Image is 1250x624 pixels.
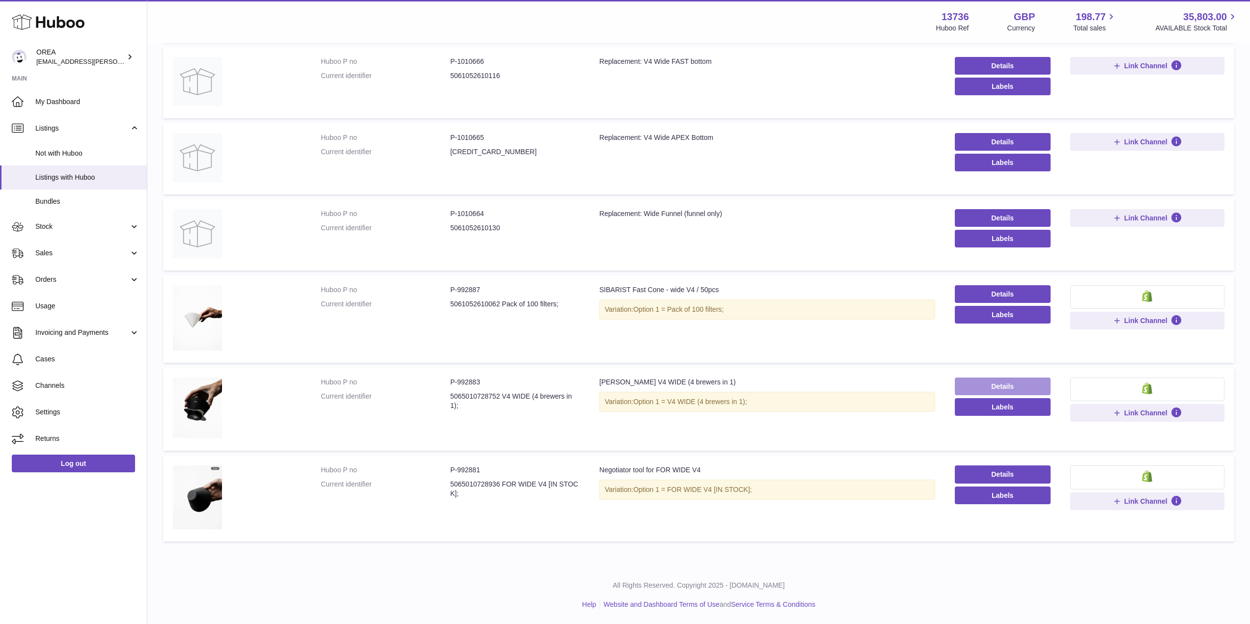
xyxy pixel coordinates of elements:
a: Log out [12,455,135,472]
span: Bundles [35,197,139,206]
button: Labels [955,230,1051,247]
span: Returns [35,434,139,443]
div: Huboo Ref [936,24,969,33]
dt: Current identifier [321,392,450,410]
span: Orders [35,275,129,284]
span: Cases [35,354,139,364]
img: shopify-small.png [1142,382,1152,394]
dd: P-992883 [450,378,580,387]
strong: GBP [1014,10,1035,24]
div: Variation: [599,392,935,412]
img: shopify-small.png [1142,290,1152,302]
div: Negotiator tool for FOR WIDE V4 [599,465,935,475]
div: SIBARIST Fast Cone - wide V4 / 50pcs [599,285,935,295]
span: Listings with Huboo [35,173,139,182]
span: Channels [35,381,139,390]
button: Labels [955,306,1051,324]
dd: 5061052610130 [450,223,580,233]
span: Invoicing and Payments [35,328,129,337]
span: Link Channel [1124,137,1167,146]
span: Option 1 = V4 WIDE (4 brewers in 1); [633,398,747,406]
dt: Huboo P no [321,285,450,295]
div: Variation: [599,480,935,500]
img: Replacement: V4 Wide APEX Bottom [173,133,222,182]
a: Details [955,57,1051,75]
dt: Huboo P no [321,133,450,142]
dt: Current identifier [321,299,450,309]
button: Link Channel [1070,492,1224,510]
a: Details [955,465,1051,483]
img: shopify-small.png [1142,470,1152,482]
dt: Huboo P no [321,378,450,387]
button: Link Channel [1070,404,1224,422]
img: horia@orea.uk [12,50,27,64]
span: Sales [35,248,129,258]
span: Option 1 = Pack of 100 filters; [633,305,723,313]
img: OREA Brewer V4 WIDE (4 brewers in 1) [173,378,222,439]
li: and [600,600,815,609]
dt: Current identifier [321,147,450,157]
span: Not with Huboo [35,149,139,158]
dt: Huboo P no [321,465,450,475]
a: Details [955,209,1051,227]
span: Stock [35,222,129,231]
button: Link Channel [1070,57,1224,75]
span: Link Channel [1124,408,1167,417]
span: 198.77 [1076,10,1106,24]
img: Replacement: V4 Wide FAST bottom [173,57,222,106]
a: Details [955,378,1051,395]
div: Variation: [599,299,935,320]
dt: Huboo P no [321,209,450,218]
span: Option 1 = FOR WIDE V4 [IN STOCK]; [633,486,751,493]
span: Link Channel [1124,61,1167,70]
span: Usage [35,301,139,311]
p: All Rights Reserved. Copyright 2025 - [DOMAIN_NAME] [155,581,1242,590]
dd: 5065010728936 FOR WIDE V4 [IN STOCK]; [450,480,580,498]
a: Website and Dashboard Terms of Use [604,600,720,608]
button: Labels [955,78,1051,95]
dt: Current identifier [321,71,450,81]
div: OREA [36,48,125,66]
span: Link Channel [1124,214,1167,222]
img: SIBARIST Fast Cone - wide V4 / 50pcs [173,285,222,351]
span: Link Channel [1124,497,1167,506]
dt: Current identifier [321,480,450,498]
button: Labels [955,398,1051,416]
a: 35,803.00 AVAILABLE Stock Total [1155,10,1238,33]
dd: P-992881 [450,465,580,475]
div: Replacement: V4 Wide APEX Bottom [599,133,935,142]
a: 198.77 Total sales [1073,10,1117,33]
a: Details [955,133,1051,151]
span: Total sales [1073,24,1117,33]
button: Labels [955,487,1051,504]
span: 35,803.00 [1183,10,1227,24]
dt: Huboo P no [321,57,450,66]
a: Service Terms & Conditions [731,600,815,608]
a: Help [582,600,596,608]
dd: P-1010665 [450,133,580,142]
dd: 5061052610116 [450,71,580,81]
span: AVAILABLE Stock Total [1155,24,1238,33]
button: Link Channel [1070,209,1224,227]
strong: 13736 [942,10,969,24]
span: My Dashboard [35,97,139,107]
a: Details [955,285,1051,303]
div: Replacement: V4 Wide FAST bottom [599,57,935,66]
span: Listings [35,124,129,133]
img: Negotiator tool for FOR WIDE V4 [173,465,222,529]
span: Link Channel [1124,316,1167,325]
dt: Current identifier [321,223,450,233]
span: [EMAIL_ADDRESS][PERSON_NAME][DOMAIN_NAME] [36,57,197,65]
dd: 5065010728752 V4 WIDE (4 brewers in 1); [450,392,580,410]
dd: [CREDIT_CARD_NUMBER] [450,147,580,157]
div: Replacement: Wide Funnel (funnel only) [599,209,935,218]
button: Link Channel [1070,133,1224,151]
dd: 5061052610062 Pack of 100 filters; [450,299,580,309]
div: [PERSON_NAME] V4 WIDE (4 brewers in 1) [599,378,935,387]
div: Currency [1007,24,1035,33]
button: Labels [955,154,1051,171]
button: Link Channel [1070,312,1224,329]
img: Replacement: Wide Funnel (funnel only) [173,209,222,258]
span: Settings [35,407,139,417]
dd: P-1010666 [450,57,580,66]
